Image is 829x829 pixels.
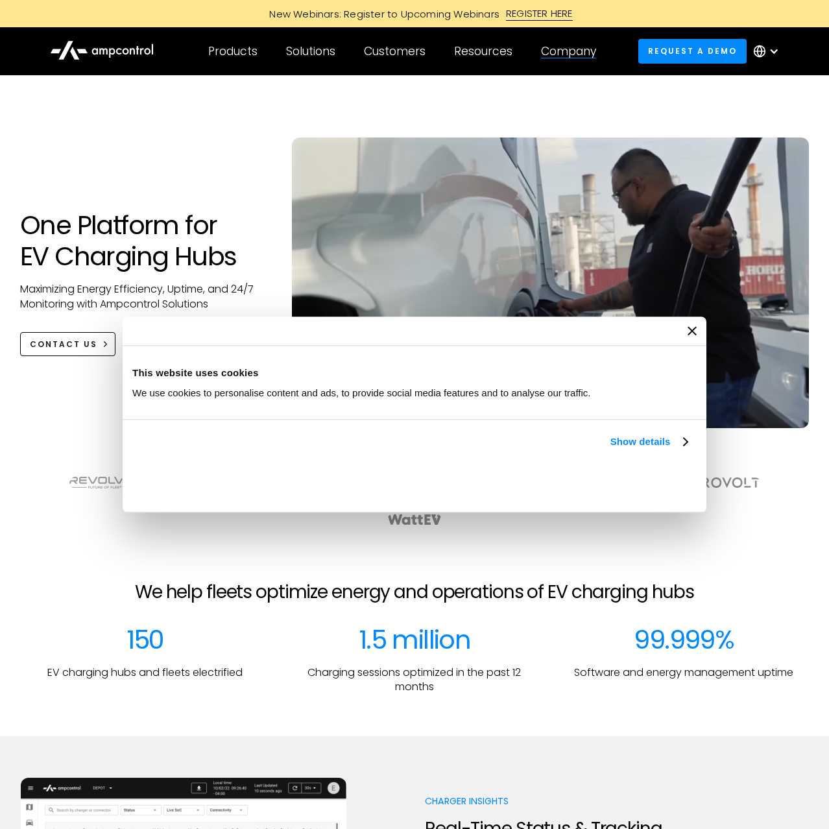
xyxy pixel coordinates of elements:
[123,6,706,21] a: New Webinars: Register to Upcoming WebinarsREGISTER HERE
[454,44,512,58] div: Resources
[132,365,697,381] div: This website uses cookies
[364,44,426,58] div: Customers
[634,624,734,655] div: 99.999%
[208,44,258,58] div: Products
[511,464,697,502] button: Okay
[47,666,243,680] p: EV charging hubs and fleets electrified
[541,44,596,58] div: Company
[574,666,793,680] p: Software and energy management uptime
[387,514,442,525] img: WattEV logo
[683,477,760,488] img: Aerovolt Logo
[126,624,164,655] div: 150
[688,326,697,335] button: Close banner
[286,44,335,58] div: Solutions
[30,339,97,350] div: CONTACT US
[132,387,591,398] span: We use cookies to personalise content and ads, to provide social media features and to analyse ou...
[610,434,687,450] a: Show details
[256,7,506,21] div: New Webinars: Register to Upcoming Webinars
[135,581,694,603] h2: We help fleets optimize energy and operations of EV charging hubs
[425,795,674,808] p: Charger Insights
[506,6,573,21] div: REGISTER HERE
[20,332,115,356] a: CONTACT US
[638,39,747,63] a: Request a demo
[359,624,470,655] div: 1.5 million
[290,666,538,695] p: Charging sessions optimized in the past 12 months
